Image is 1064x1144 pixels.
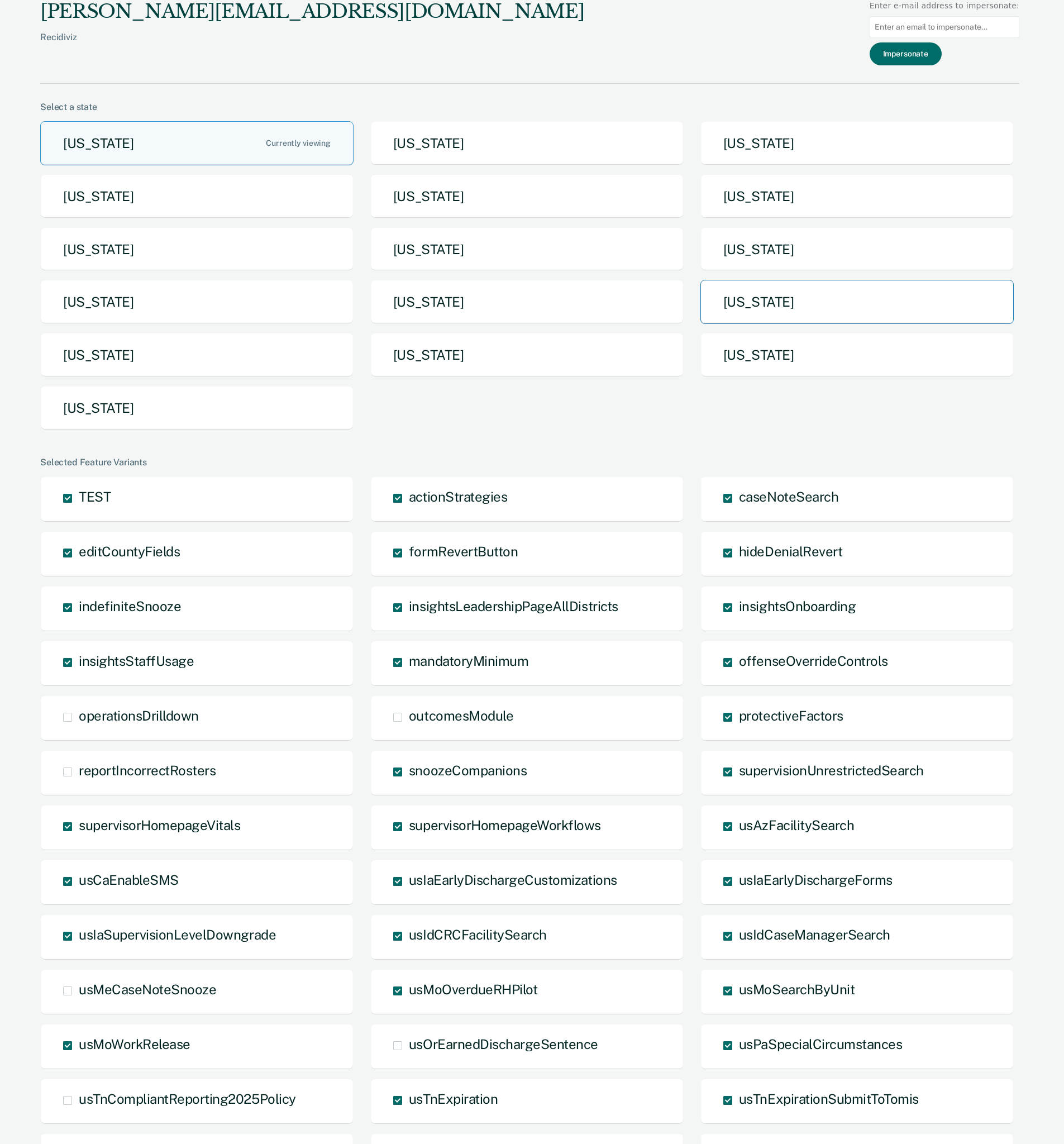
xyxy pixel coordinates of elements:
[409,653,528,669] span: mandatoryMinimum
[739,927,890,942] span: usIdCaseManagerSearch
[739,544,842,559] span: hideDenialRevert
[79,762,216,778] span: reportIncorrectRosters
[700,280,1014,324] button: [US_STATE]
[409,1036,598,1052] span: usOrEarnedDischargeSentence
[739,1036,902,1052] span: usPaSpecialCircumstances
[40,333,354,377] button: [US_STATE]
[79,708,199,723] span: operationsDrilldown
[79,872,179,888] span: usCaEnableSMS
[370,174,684,218] button: [US_STATE]
[40,102,1019,112] div: Select a state
[700,227,1014,271] button: [US_STATE]
[409,927,547,942] span: usIdCRCFacilitySearch
[739,817,854,833] span: usAzFacilitySearch
[739,598,856,614] span: insightsOnboarding
[739,489,838,504] span: caseNoteSearch
[79,927,276,942] span: usIaSupervisionLevelDowngrade
[40,121,354,165] button: [US_STATE]
[40,457,1019,468] div: Selected Feature Variants
[739,653,888,669] span: offenseOverrideControls
[409,489,507,504] span: actionStrategies
[79,653,194,669] span: insightsStaffUsage
[370,333,684,377] button: [US_STATE]
[370,227,684,271] button: [US_STATE]
[409,544,518,559] span: formRevertButton
[739,1091,919,1107] span: usTnExpirationSubmitToTomis
[739,981,855,997] span: usMoSearchByUnit
[79,817,240,833] span: supervisorHomepageVitals
[79,544,180,559] span: editCountyFields
[409,1091,498,1107] span: usTnExpiration
[870,16,1019,38] input: Enter an email to impersonate...
[40,227,354,271] button: [US_STATE]
[40,32,584,60] div: Recidiviz
[79,1091,296,1107] span: usTnCompliantReporting2025Policy
[79,981,216,997] span: usMeCaseNoteSnooze
[409,817,601,833] span: supervisorHomepageWorkflows
[409,708,513,723] span: outcomesModule
[79,1036,190,1052] span: usMoWorkRelease
[409,872,617,888] span: usIaEarlyDischargeCustomizations
[700,121,1014,165] button: [US_STATE]
[739,708,843,723] span: protectiveFactors
[700,174,1014,218] button: [US_STATE]
[370,121,684,165] button: [US_STATE]
[409,762,527,778] span: snoozeCompanions
[370,280,684,324] button: [US_STATE]
[40,386,354,430] button: [US_STATE]
[739,872,893,888] span: usIaEarlyDischargeForms
[870,42,942,65] button: Impersonate
[409,598,618,614] span: insightsLeadershipPageAllDistricts
[79,598,181,614] span: indefiniteSnooze
[79,489,111,504] span: TEST
[739,762,924,778] span: supervisionUnrestrictedSearch
[40,174,354,218] button: [US_STATE]
[409,981,537,997] span: usMoOverdueRHPilot
[700,333,1014,377] button: [US_STATE]
[40,280,354,324] button: [US_STATE]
